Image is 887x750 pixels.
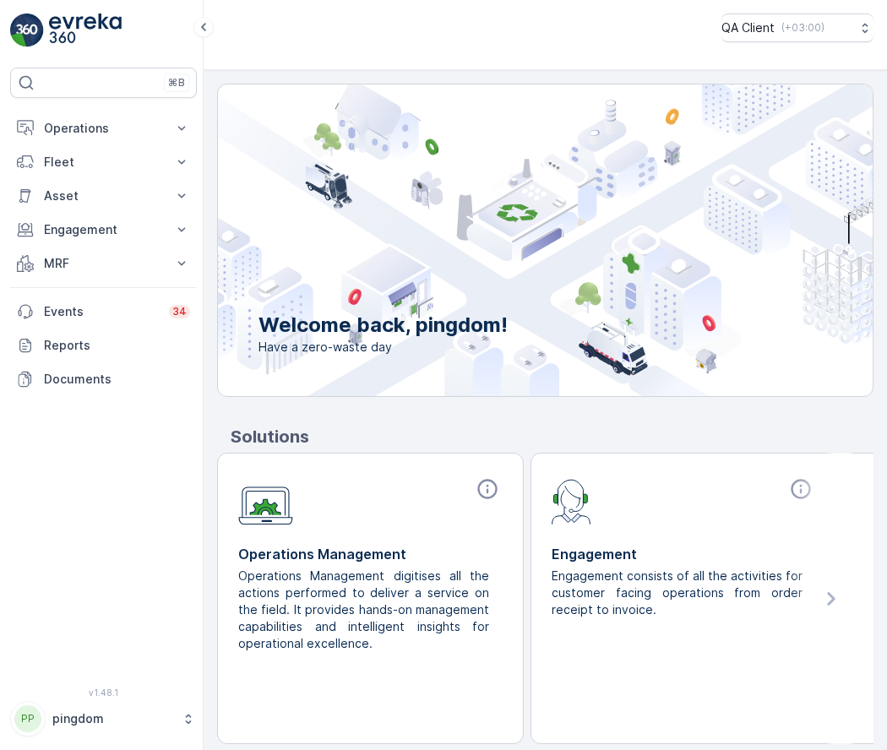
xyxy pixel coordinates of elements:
[10,111,197,145] button: Operations
[10,213,197,247] button: Engagement
[258,312,508,339] p: Welcome back, pingdom!
[44,337,190,354] p: Reports
[231,424,873,449] p: Solutions
[10,14,44,47] img: logo
[238,544,503,564] p: Operations Management
[10,179,197,213] button: Asset
[14,705,41,732] div: PP
[10,145,197,179] button: Fleet
[44,120,163,137] p: Operations
[552,568,803,618] p: Engagement consists of all the activities for customer facing operations from order receipt to in...
[44,371,190,388] p: Documents
[721,19,775,36] p: QA Client
[238,477,293,525] img: module-icon
[142,84,873,396] img: city illustration
[10,295,197,329] a: Events34
[10,687,197,698] span: v 1.48.1
[552,477,591,524] img: module-icon
[10,362,197,396] a: Documents
[44,154,163,171] p: Fleet
[781,21,824,35] p: ( +03:00 )
[258,339,508,356] span: Have a zero-waste day
[10,247,197,280] button: MRF
[10,329,197,362] a: Reports
[238,568,489,652] p: Operations Management digitises all the actions performed to deliver a service on the field. It p...
[552,544,816,564] p: Engagement
[44,255,163,272] p: MRF
[44,187,163,204] p: Asset
[49,14,122,47] img: logo_light-DOdMpM7g.png
[44,303,159,320] p: Events
[10,701,197,736] button: PPpingdom
[721,14,873,42] button: QA Client(+03:00)
[44,221,163,238] p: Engagement
[168,76,185,90] p: ⌘B
[172,305,187,318] p: 34
[52,710,173,727] p: pingdom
